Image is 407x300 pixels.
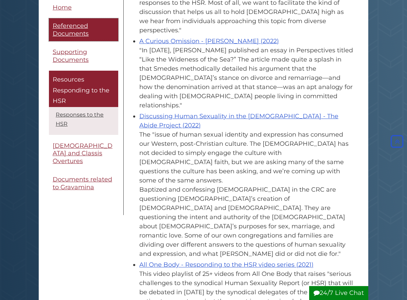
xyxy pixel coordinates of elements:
a: All One Body - Responding to the HSR video series (2021) [139,261,314,268]
a: Back to Top [389,138,405,145]
span: Supporting Documents [53,49,89,64]
a: Documents related to Gravamina [49,172,118,195]
a: Responses to the HSR [56,111,104,127]
span: Referenced Documents [53,22,89,38]
a: Discussing Human Sexuality in the [DEMOGRAPHIC_DATA] - The Abide Project (2022) [139,112,338,129]
a: Supporting Documents [49,45,118,68]
div: "In [DATE], [PERSON_NAME] published an essay in Perspectives titled “Like the Wideness of the Sea... [139,46,354,110]
a: [DEMOGRAPHIC_DATA] and Classis Overtures [49,138,118,169]
span: Documents related to Gravamina [53,176,112,191]
button: 24/7 Live Chat [309,286,368,300]
span: [DEMOGRAPHIC_DATA] and Classis Overtures [53,142,112,165]
a: Referenced Documents [49,19,118,41]
div: The "issue of human sexual identity and expression has consumed our Western, post-Christian cultu... [139,130,354,259]
a: Resources Responding to the HSR [49,71,118,107]
span: Resources Responding to the HSR [53,76,109,105]
a: A Curious Omission - [PERSON_NAME] (2022) [139,37,279,45]
span: Home [53,4,72,11]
